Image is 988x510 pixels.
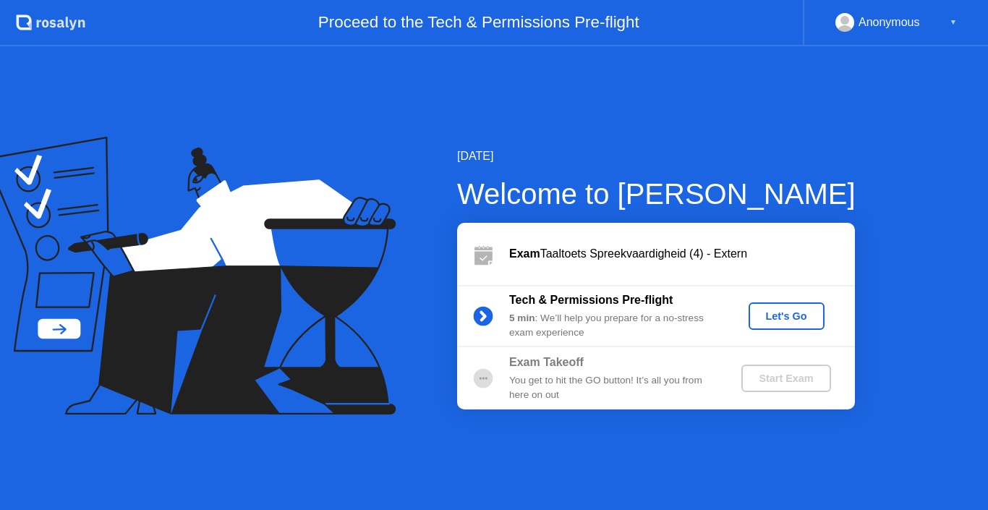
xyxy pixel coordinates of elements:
[457,172,856,216] div: Welcome to [PERSON_NAME]
[509,247,540,260] b: Exam
[509,294,673,306] b: Tech & Permissions Pre-flight
[509,311,717,341] div: : We’ll help you prepare for a no-stress exam experience
[509,245,855,263] div: Taaltoets Spreekvaardigheid (4) - Extern
[509,373,717,403] div: You get to hit the GO button! It’s all you from here on out
[747,373,825,384] div: Start Exam
[741,365,830,392] button: Start Exam
[509,313,535,323] b: 5 min
[749,302,825,330] button: Let's Go
[859,13,920,32] div: Anonymous
[509,356,584,368] b: Exam Takeoff
[457,148,856,165] div: [DATE]
[950,13,957,32] div: ▼
[754,310,819,322] div: Let's Go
